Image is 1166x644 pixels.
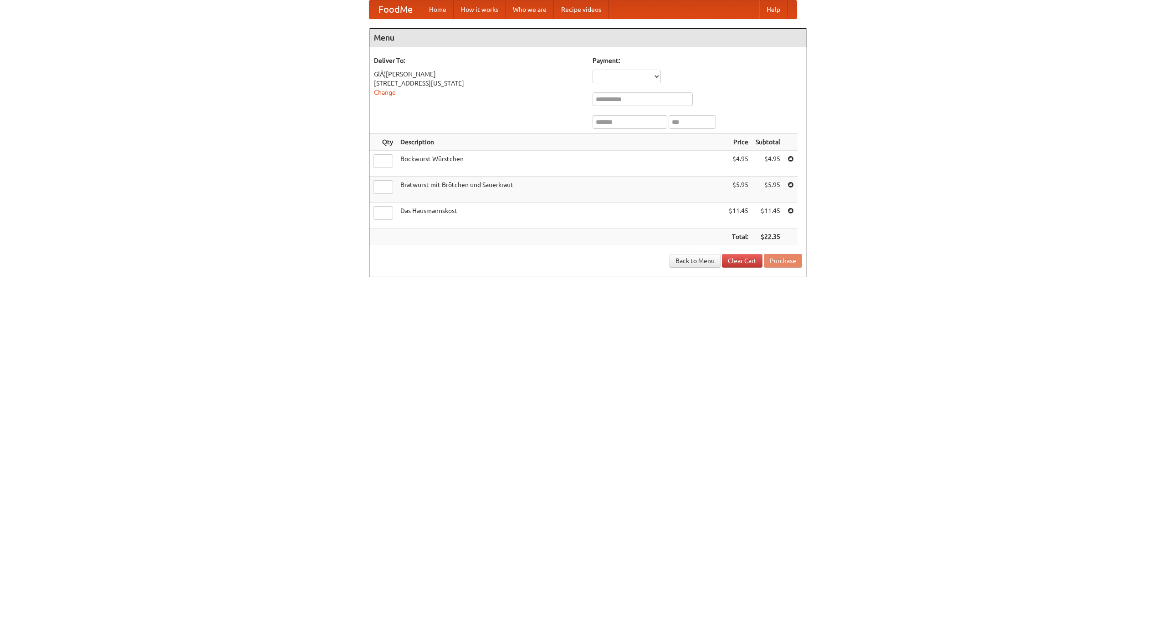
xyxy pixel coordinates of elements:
[369,0,422,19] a: FoodMe
[397,203,725,228] td: Das Hausmannskost
[764,254,802,268] button: Purchase
[422,0,454,19] a: Home
[454,0,506,19] a: How it works
[752,134,784,151] th: Subtotal
[752,151,784,177] td: $4.95
[369,134,397,151] th: Qty
[752,228,784,245] th: $22.35
[506,0,554,19] a: Who we are
[397,134,725,151] th: Description
[722,254,762,268] a: Clear Cart
[374,70,583,79] div: GlÃ¦[PERSON_NAME]
[725,203,752,228] td: $11.45
[759,0,788,19] a: Help
[374,79,583,88] div: [STREET_ADDRESS][US_STATE]
[374,89,396,96] a: Change
[725,177,752,203] td: $5.95
[554,0,609,19] a: Recipe videos
[374,56,583,65] h5: Deliver To:
[725,228,752,245] th: Total:
[397,177,725,203] td: Bratwurst mit Brötchen und Sauerkraut
[752,203,784,228] td: $11.45
[725,151,752,177] td: $4.95
[369,29,807,47] h4: Menu
[397,151,725,177] td: Bockwurst Würstchen
[752,177,784,203] td: $5.95
[670,254,721,268] a: Back to Menu
[593,56,802,65] h5: Payment:
[725,134,752,151] th: Price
